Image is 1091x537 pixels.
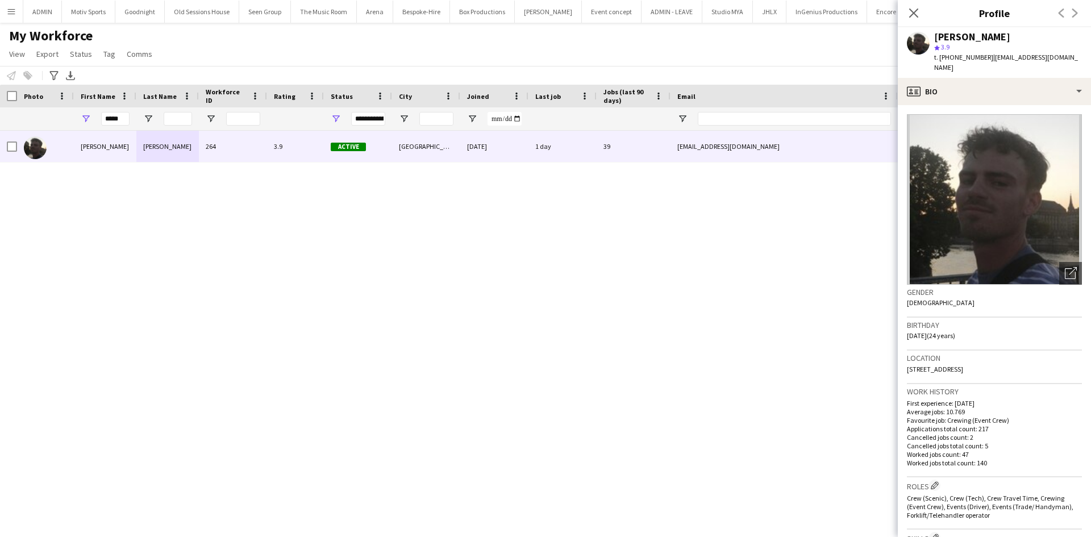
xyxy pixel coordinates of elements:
[23,1,62,23] button: ADMIN
[582,1,642,23] button: Event concept
[99,47,120,61] a: Tag
[62,1,115,23] button: Motiv Sports
[9,49,25,59] span: View
[907,407,1082,416] p: Average jobs: 10.769
[24,136,47,159] img: Louie Applin
[467,114,477,124] button: Open Filter Menu
[47,69,61,82] app-action-btn: Advanced filters
[331,92,353,101] span: Status
[515,1,582,23] button: [PERSON_NAME]
[671,131,898,162] div: [EMAIL_ADDRESS][DOMAIN_NAME]
[267,131,324,162] div: 3.9
[907,416,1082,424] p: Favourite job: Crewing (Event Crew)
[867,1,926,23] button: Encore Global
[907,433,1082,442] p: Cancelled jobs count: 2
[115,1,165,23] button: Goodnight
[907,424,1082,433] p: Applications total count: 217
[898,78,1091,105] div: Bio
[467,92,489,101] span: Joined
[907,442,1082,450] p: Cancelled jobs total count: 5
[274,92,295,101] span: Rating
[74,131,136,162] div: [PERSON_NAME]
[907,399,1082,407] p: First experience: [DATE]
[143,114,153,124] button: Open Filter Menu
[101,112,130,126] input: First Name Filter Input
[528,131,597,162] div: 1 day
[331,114,341,124] button: Open Filter Menu
[122,47,157,61] a: Comms
[81,92,115,101] span: First Name
[399,92,412,101] span: City
[357,1,393,23] button: Arena
[226,112,260,126] input: Workforce ID Filter Input
[1059,262,1082,285] div: Open photos pop-in
[907,450,1082,459] p: Worked jobs count: 47
[934,53,993,61] span: t. [PHONE_NUMBER]
[907,480,1082,492] h3: Roles
[934,53,1078,72] span: | [EMAIL_ADDRESS][DOMAIN_NAME]
[941,43,950,51] span: 3.9
[103,49,115,59] span: Tag
[907,459,1082,467] p: Worked jobs total count: 140
[199,131,267,162] div: 264
[460,131,528,162] div: [DATE]
[5,47,30,61] a: View
[165,1,239,23] button: Old Sessions House
[934,32,1010,42] div: [PERSON_NAME]
[143,92,177,101] span: Last Name
[907,386,1082,397] h3: Work history
[239,1,291,23] button: Seen Group
[70,49,92,59] span: Status
[603,88,650,105] span: Jobs (last 90 days)
[597,131,671,162] div: 39
[907,331,955,340] span: [DATE] (24 years)
[136,131,199,162] div: [PERSON_NAME]
[127,49,152,59] span: Comms
[907,287,1082,297] h3: Gender
[291,1,357,23] button: The Music Room
[907,320,1082,330] h3: Birthday
[24,92,43,101] span: Photo
[393,1,450,23] button: Bespoke-Hire
[907,365,963,373] span: [STREET_ADDRESS]
[399,114,409,124] button: Open Filter Menu
[206,114,216,124] button: Open Filter Menu
[36,49,59,59] span: Export
[419,112,453,126] input: City Filter Input
[488,112,522,126] input: Joined Filter Input
[64,69,77,82] app-action-btn: Export XLSX
[786,1,867,23] button: InGenius Productions
[32,47,63,61] a: Export
[164,112,192,126] input: Last Name Filter Input
[907,298,975,307] span: [DEMOGRAPHIC_DATA]
[677,114,688,124] button: Open Filter Menu
[677,92,696,101] span: Email
[907,353,1082,363] h3: Location
[450,1,515,23] button: Box Productions
[81,114,91,124] button: Open Filter Menu
[331,143,366,151] span: Active
[907,494,1073,519] span: Crew (Scenic), Crew (Tech), Crew Travel Time, Crewing (Event Crew), Events (Driver), Events (Trad...
[392,131,460,162] div: [GEOGRAPHIC_DATA]
[907,114,1082,285] img: Crew avatar or photo
[753,1,786,23] button: JHLX
[65,47,97,61] a: Status
[898,6,1091,20] h3: Profile
[535,92,561,101] span: Last job
[702,1,753,23] button: Studio MYA
[698,112,891,126] input: Email Filter Input
[206,88,247,105] span: Workforce ID
[642,1,702,23] button: ADMIN - LEAVE
[9,27,93,44] span: My Workforce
